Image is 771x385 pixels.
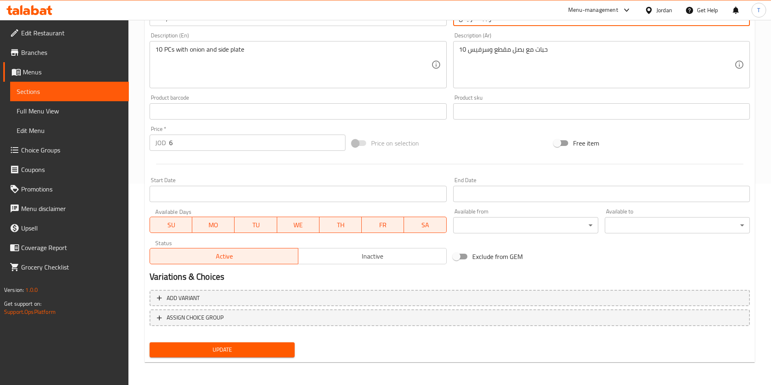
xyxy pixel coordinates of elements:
[323,219,358,231] span: TH
[3,160,129,179] a: Coupons
[371,138,419,148] span: Price on selection
[155,46,431,84] textarea: 10 PCs with onion and side plate
[407,219,443,231] span: SA
[169,135,345,151] input: Please enter price
[3,179,129,199] a: Promotions
[573,138,599,148] span: Free item
[277,217,319,233] button: WE
[153,250,295,262] span: Active
[4,307,56,317] a: Support.OpsPlatform
[472,252,523,261] span: Exclude from GEM
[3,23,129,43] a: Edit Restaurant
[21,48,122,57] span: Branches
[195,219,231,231] span: MO
[156,345,288,355] span: Update
[21,28,122,38] span: Edit Restaurant
[21,184,122,194] span: Promotions
[150,271,750,283] h2: Variations & Choices
[10,101,129,121] a: Full Menu View
[10,82,129,101] a: Sections
[568,5,618,15] div: Menu-management
[21,145,122,155] span: Choice Groups
[192,217,235,233] button: MO
[17,126,122,135] span: Edit Menu
[155,138,166,148] p: JOD
[404,217,446,233] button: SA
[150,217,192,233] button: SU
[21,223,122,233] span: Upsell
[150,342,295,357] button: Update
[319,217,362,233] button: TH
[17,106,122,116] span: Full Menu View
[4,298,41,309] span: Get support on:
[280,219,316,231] span: WE
[3,43,129,62] a: Branches
[459,46,734,84] textarea: 10 حبات مع بصل مقطع وسرفيس
[656,6,672,15] div: Jordan
[365,219,401,231] span: FR
[167,313,224,323] span: ASSIGN CHOICE GROUP
[4,285,24,295] span: Version:
[453,217,598,233] div: ​
[150,290,750,307] button: Add variant
[150,309,750,326] button: ASSIGN CHOICE GROUP
[235,217,277,233] button: TU
[3,238,129,257] a: Coverage Report
[153,219,189,231] span: SU
[3,218,129,238] a: Upsell
[302,250,443,262] span: Inactive
[21,262,122,272] span: Grocery Checklist
[167,293,200,303] span: Add variant
[757,6,760,15] span: T
[21,165,122,174] span: Coupons
[25,285,38,295] span: 1.0.0
[21,243,122,252] span: Coverage Report
[21,204,122,213] span: Menu disclaimer
[3,257,129,277] a: Grocery Checklist
[23,67,122,77] span: Menus
[362,217,404,233] button: FR
[238,219,274,231] span: TU
[10,121,129,140] a: Edit Menu
[3,62,129,82] a: Menus
[150,248,298,264] button: Active
[3,140,129,160] a: Choice Groups
[150,103,446,120] input: Please enter product barcode
[605,217,750,233] div: ​
[17,87,122,96] span: Sections
[298,248,447,264] button: Inactive
[3,199,129,218] a: Menu disclaimer
[453,103,750,120] input: Please enter product sku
